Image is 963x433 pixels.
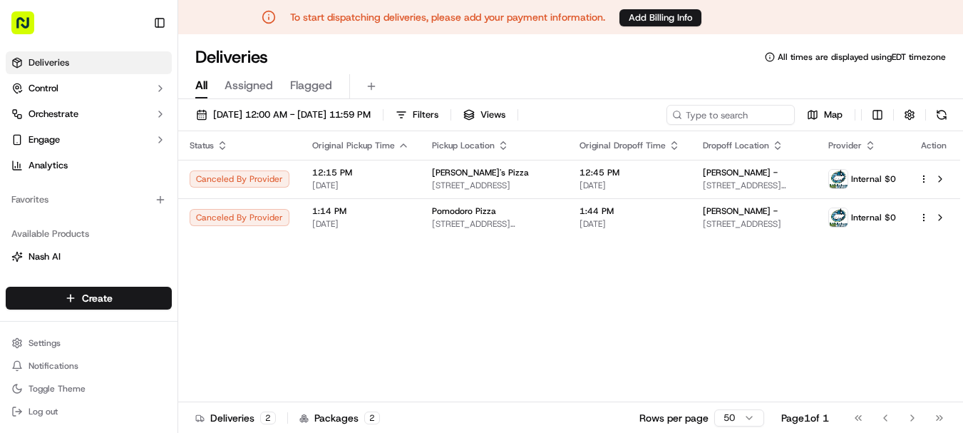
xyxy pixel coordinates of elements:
button: Views [457,105,512,125]
button: Filters [389,105,445,125]
button: Create [6,287,172,310]
button: Toggle Theme [6,379,172,399]
button: Map [800,105,849,125]
span: Analytics [29,159,68,172]
span: [DATE] 12:00 AM - [DATE] 11:59 PM [213,108,371,121]
span: Flagged [290,77,332,94]
span: [DATE] [580,180,680,191]
a: Deliveries [6,51,172,74]
img: MM.png [829,170,848,188]
button: Refresh [932,105,952,125]
button: [DATE] 12:00 AM - [DATE] 11:59 PM [190,105,377,125]
span: 1:14 PM [312,205,409,217]
span: Notifications [29,360,78,372]
span: [PERSON_NAME]'s Pizza [432,167,529,178]
span: All times are displayed using EDT timezone [778,51,946,63]
span: [DATE] [312,180,409,191]
span: [STREET_ADDRESS][PERSON_NAME][PERSON_NAME] [432,218,557,230]
span: Assigned [225,77,273,94]
span: Map [824,108,843,121]
span: 1:44 PM [580,205,680,217]
button: Add Billing Info [619,9,701,26]
span: Dropoff Location [703,140,769,151]
img: MM.png [829,208,848,227]
div: 2 [364,412,380,424]
span: [STREET_ADDRESS] [703,218,805,230]
span: Original Pickup Time [312,140,395,151]
span: Internal $0 [851,212,896,223]
span: Views [480,108,505,121]
span: Toggle Theme [29,383,86,394]
span: Internal $0 [851,173,896,185]
div: Action [919,140,949,151]
span: Original Dropoff Time [580,140,666,151]
span: [STREET_ADDRESS] [432,180,557,191]
span: Control [29,82,58,95]
h1: Deliveries [195,46,268,68]
span: 12:45 PM [580,167,680,178]
span: All [195,77,207,94]
span: [STREET_ADDRESS][PERSON_NAME] [703,180,805,191]
div: Deliveries [195,411,276,425]
button: Log out [6,402,172,422]
span: Filters [413,108,438,121]
span: Provider [828,140,862,151]
span: Pomodoro Pizza [432,205,496,217]
span: Log out [29,406,58,417]
button: Settings [6,333,172,353]
a: Analytics [6,154,172,177]
span: Create [82,291,113,305]
div: Page 1 of 1 [781,411,829,425]
span: [DATE] [580,218,680,230]
p: Rows per page [639,411,709,425]
span: [DATE] [312,218,409,230]
span: Settings [29,337,61,349]
div: Favorites [6,188,172,211]
button: Nash AI [6,245,172,268]
span: Orchestrate [29,108,78,121]
button: Control [6,77,172,100]
div: 2 [260,412,276,424]
input: Type to search [666,105,795,125]
div: Available Products [6,223,172,245]
span: 12:15 PM [312,167,409,178]
button: Notifications [6,356,172,376]
p: To start dispatching deliveries, please add your payment information. [290,10,605,24]
span: Nash AI [29,250,61,263]
span: Deliveries [29,56,69,69]
span: [PERSON_NAME] - [703,205,778,217]
span: Pickup Location [432,140,495,151]
span: Status [190,140,214,151]
span: Engage [29,133,60,146]
span: [PERSON_NAME] - [703,167,778,178]
button: Engage [6,128,172,151]
a: Nash AI [11,250,166,263]
div: Packages [299,411,380,425]
button: Orchestrate [6,103,172,126]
